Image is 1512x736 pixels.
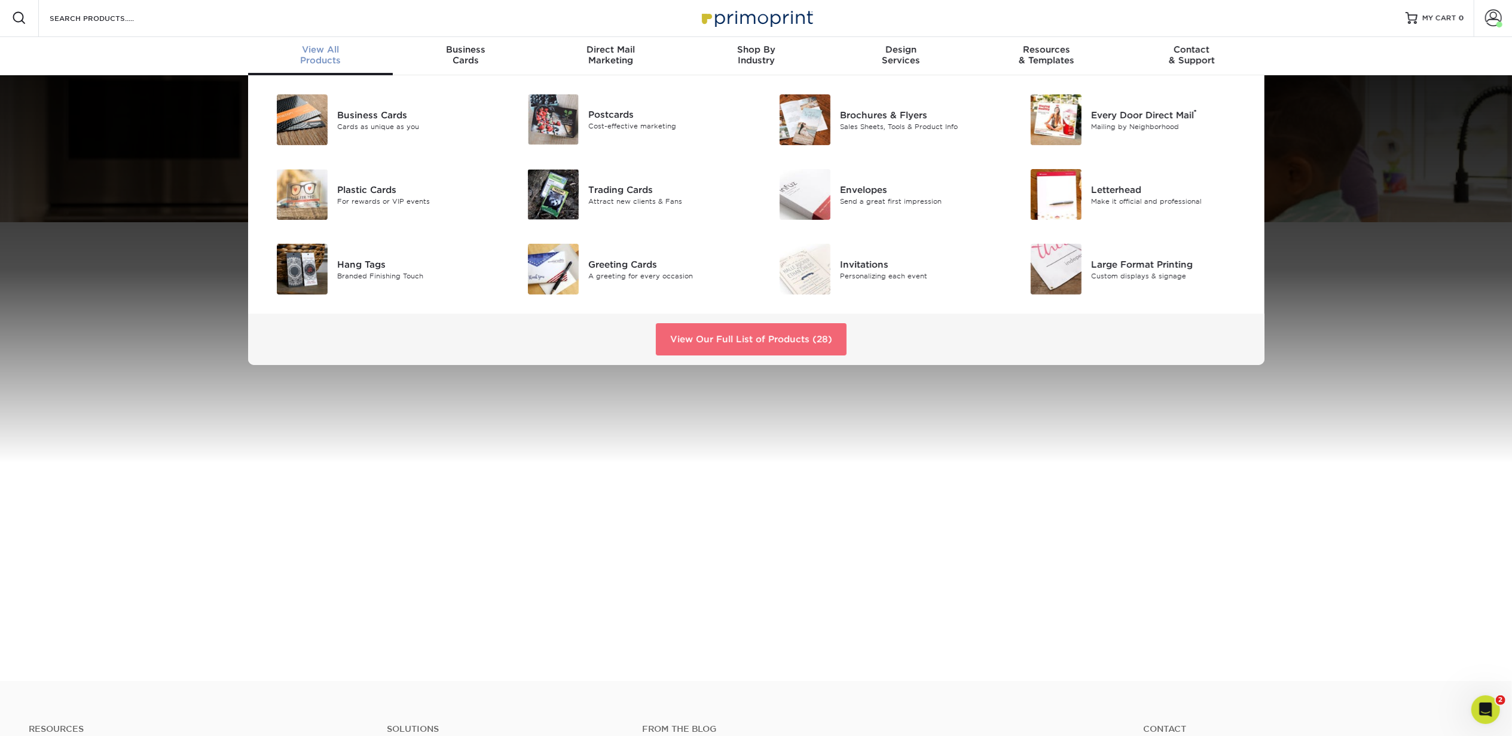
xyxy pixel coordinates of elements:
div: Send a great first impression [840,196,998,206]
a: Direct MailMarketing [538,37,683,75]
span: Direct Mail [538,44,683,55]
a: View Our Full List of Products (28) [656,323,847,355]
a: DesignServices [829,37,974,75]
div: Cost-effective marketing [588,121,747,131]
div: Trading Cards [588,183,747,196]
img: Large Format Printing [1031,244,1082,295]
a: BusinessCards [393,37,538,75]
a: Postcards Postcards Cost-effective marketing [514,90,747,149]
img: Business Cards [277,94,328,145]
a: Large Format Printing Large Format Printing Custom displays & signage [1016,239,1250,299]
div: Attract new clients & Fans [588,196,747,206]
span: 2 [1496,695,1505,705]
div: Cards as unique as you [337,121,496,131]
img: Primoprint [697,5,816,30]
div: Mailing by Neighborhood [1091,121,1250,131]
input: SEARCH PRODUCTS..... [48,11,165,25]
img: Letterhead [1031,169,1082,220]
div: Make it official and professional [1091,196,1250,206]
div: Brochures & Flyers [840,108,998,121]
span: Contact [1119,44,1264,55]
div: For rewards or VIP events [337,196,496,206]
span: 0 [1459,14,1464,22]
img: Invitations [780,244,830,295]
a: Greeting Cards Greeting Cards A greeting for every occasion [514,239,747,299]
a: Contact& Support [1119,37,1264,75]
h4: From the Blog [642,724,1111,734]
a: Trading Cards Trading Cards Attract new clients & Fans [514,164,747,225]
div: Services [829,44,974,66]
span: Shop By [683,44,829,55]
div: Cards [393,44,538,66]
a: Shop ByIndustry [683,37,829,75]
a: Invitations Invitations Personalizing each event [765,239,999,299]
div: Sales Sheets, Tools & Product Info [840,121,998,131]
a: Resources& Templates [974,37,1119,75]
div: Every Door Direct Mail [1091,108,1250,121]
a: Brochures & Flyers Brochures & Flyers Sales Sheets, Tools & Product Info [765,90,999,150]
a: Every Door Direct Mail Every Door Direct Mail® Mailing by Neighborhood [1016,90,1250,150]
img: Trading Cards [528,169,579,220]
div: Plastic Cards [337,183,496,196]
a: Contact [1143,724,1483,734]
div: Envelopes [840,183,998,196]
div: & Support [1119,44,1264,66]
iframe: Intercom live chat [1471,695,1500,724]
div: Branded Finishing Touch [337,271,496,281]
span: View All [248,44,393,55]
img: Postcards [528,94,579,145]
a: Envelopes Envelopes Send a great first impression [765,164,999,225]
div: Invitations [840,257,998,271]
div: Custom displays & signage [1091,271,1250,281]
div: Letterhead [1091,183,1250,196]
a: Plastic Cards Plastic Cards For rewards or VIP events [262,164,496,225]
a: Letterhead Letterhead Make it official and professional [1016,164,1250,225]
span: Resources [974,44,1119,55]
a: Hang Tags Hang Tags Branded Finishing Touch [262,239,496,299]
div: Industry [683,44,829,66]
div: & Templates [974,44,1119,66]
span: Design [829,44,974,55]
img: Plastic Cards [277,169,328,220]
h4: Solutions [387,724,625,734]
img: Every Door Direct Mail [1031,94,1082,145]
div: Greeting Cards [588,257,747,271]
img: Hang Tags [277,244,328,295]
div: Marketing [538,44,683,66]
div: Products [248,44,393,66]
img: Greeting Cards [528,244,579,295]
div: Hang Tags [337,257,496,271]
h4: Resources [29,724,369,734]
div: Large Format Printing [1091,257,1250,271]
div: Business Cards [337,108,496,121]
div: A greeting for every occasion [588,271,747,281]
sup: ® [1194,108,1197,116]
div: Postcards [588,108,747,121]
span: MY CART [1422,13,1456,23]
div: Personalizing each event [840,271,998,281]
span: Business [393,44,538,55]
img: Envelopes [780,169,830,220]
a: Business Cards Business Cards Cards as unique as you [262,90,496,150]
a: View AllProducts [248,37,393,75]
img: Brochures & Flyers [780,94,830,145]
